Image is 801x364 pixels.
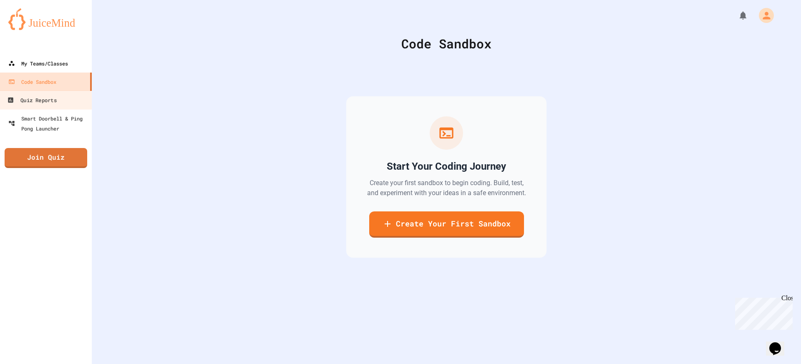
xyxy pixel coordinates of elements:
div: My Notifications [723,8,750,23]
h2: Start Your Coding Journey [387,160,506,173]
img: logo-orange.svg [8,8,83,30]
div: My Teams/Classes [8,58,68,68]
div: Chat with us now!Close [3,3,58,53]
div: My Account [750,6,776,25]
div: Smart Doorbell & Ping Pong Launcher [8,113,88,133]
iframe: chat widget [766,331,793,356]
div: Code Sandbox [113,34,780,53]
div: Quiz Reports [7,95,56,105]
div: Code Sandbox [8,77,56,87]
a: Create Your First Sandbox [369,211,524,238]
a: Join Quiz [5,148,87,168]
iframe: chat widget [732,294,793,330]
p: Create your first sandbox to begin coding. Build, test, and experiment with your ideas in a safe ... [366,178,526,198]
